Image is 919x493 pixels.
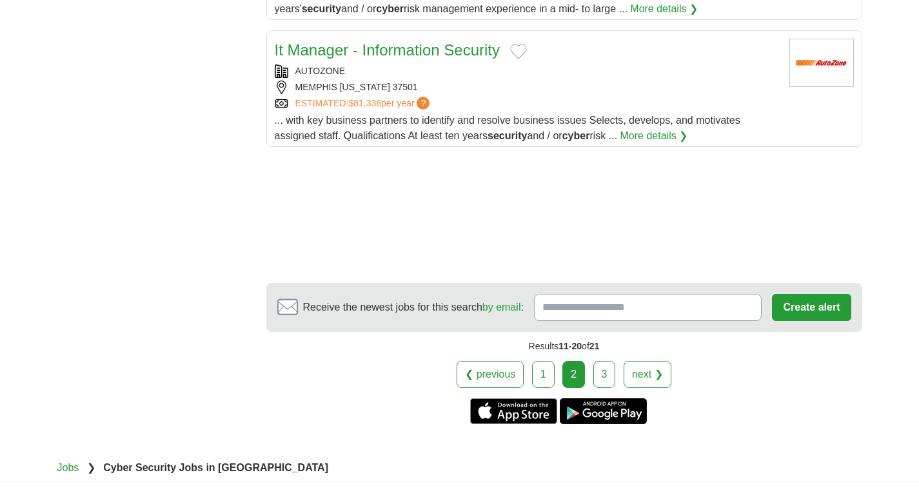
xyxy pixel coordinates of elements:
[295,97,433,110] a: ESTIMATED:$81,338per year?
[417,97,430,110] span: ?
[532,361,555,388] a: 1
[562,130,590,141] strong: cyber
[275,81,779,94] div: MEMPHIS [US_STATE] 37501
[275,115,740,141] span: ... with key business partners to identify and resolve business issues Selects, develops, and mot...
[482,302,521,313] a: by email
[275,41,500,59] a: It Manager - Information Security
[87,462,95,473] span: ❯
[266,332,862,361] div: Results of
[457,361,524,388] a: ❮ previous
[103,462,328,473] strong: Cyber Security Jobs in [GEOGRAPHIC_DATA]
[562,361,585,388] div: 2
[772,294,851,321] button: Create alert
[302,3,341,14] strong: security
[589,341,600,351] span: 21
[558,341,582,351] span: 11-20
[488,130,527,141] strong: security
[376,3,404,14] strong: cyber
[295,66,346,76] a: AUTOZONE
[620,128,688,144] a: More details ❯
[57,462,79,473] a: Jobs
[470,398,557,424] a: Get the iPhone app
[560,398,647,424] a: Get the Android app
[789,39,854,87] img: AutoZone logo
[348,98,381,108] span: $81,338
[624,361,671,388] a: next ❯
[266,157,862,273] iframe: Ads by Google
[510,44,527,59] button: Add to favorite jobs
[303,300,524,315] span: Receive the newest jobs for this search :
[630,1,698,17] a: More details ❯
[593,361,616,388] a: 3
